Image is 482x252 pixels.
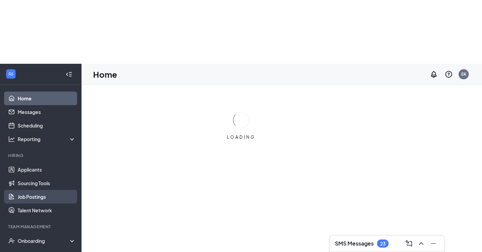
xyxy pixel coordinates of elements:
svg: Collapse [66,71,72,78]
a: Talent Network [18,203,76,217]
a: Job Postings [18,190,76,203]
div: EK [461,71,466,77]
div: Team Management [8,224,74,230]
svg: QuestionInfo [445,70,453,78]
h3: SMS Messages [335,240,374,247]
div: Reporting [18,136,76,142]
h1: Home [93,69,117,80]
svg: Minimize [429,239,438,248]
svg: Notifications [430,70,438,78]
a: Home [18,92,76,105]
button: ComposeMessage [404,238,414,249]
button: Minimize [428,238,439,249]
svg: UserCheck [8,237,15,244]
svg: ChevronUp [417,239,425,248]
button: ChevronUp [416,238,427,249]
iframe: Intercom live chat [459,229,475,245]
svg: WorkstreamLogo [7,71,14,77]
svg: Analysis [8,136,15,142]
div: 23 [380,241,386,247]
div: Onboarding [18,237,70,244]
svg: ComposeMessage [405,239,413,248]
a: Messages [18,105,76,119]
a: Sourcing Tools [18,176,76,190]
a: Applicants [18,163,76,176]
a: Scheduling [18,119,76,132]
div: LOADING [224,134,258,140]
div: Hiring [8,153,74,158]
